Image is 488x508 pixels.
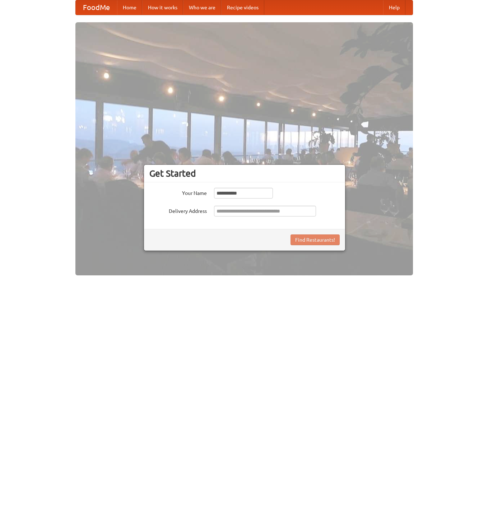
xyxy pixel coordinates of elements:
[291,234,340,245] button: Find Restaurants!
[149,168,340,179] h3: Get Started
[76,0,117,15] a: FoodMe
[149,206,207,215] label: Delivery Address
[383,0,405,15] a: Help
[221,0,264,15] a: Recipe videos
[142,0,183,15] a: How it works
[149,188,207,197] label: Your Name
[183,0,221,15] a: Who we are
[117,0,142,15] a: Home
